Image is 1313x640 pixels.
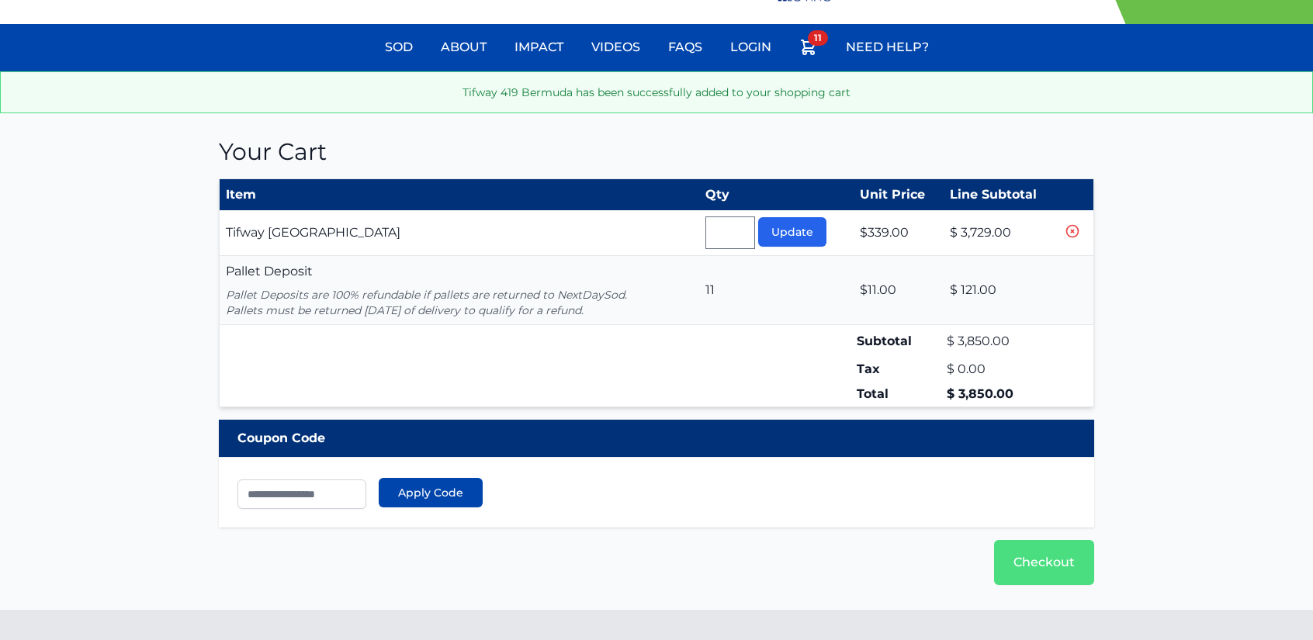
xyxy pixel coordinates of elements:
[944,179,1058,211] th: Line Subtotal
[431,29,496,66] a: About
[758,217,826,247] button: Update
[220,179,700,211] th: Item
[854,357,944,382] td: Tax
[944,256,1058,325] td: $ 121.00
[13,85,1300,100] p: Tifway 419 Bermuda has been successfully added to your shopping cart
[808,30,828,46] span: 11
[854,179,944,211] th: Unit Price
[505,29,573,66] a: Impact
[944,382,1058,407] td: $ 3,850.00
[376,29,422,66] a: Sod
[944,325,1058,358] td: $ 3,850.00
[220,256,700,325] td: Pallet Deposit
[659,29,712,66] a: FAQs
[721,29,781,66] a: Login
[398,485,463,500] span: Apply Code
[790,29,827,71] a: 11
[854,210,944,256] td: $339.00
[219,420,1094,457] div: Coupon Code
[219,138,1094,166] h1: Your Cart
[944,210,1058,256] td: $ 3,729.00
[226,287,693,318] p: Pallet Deposits are 100% refundable if pallets are returned to NextDaySod. Pallets must be return...
[994,540,1094,585] a: Checkout
[837,29,938,66] a: Need Help?
[854,325,944,358] td: Subtotal
[854,382,944,407] td: Total
[699,256,854,325] td: 11
[944,357,1058,382] td: $ 0.00
[582,29,650,66] a: Videos
[854,256,944,325] td: $11.00
[699,179,854,211] th: Qty
[220,210,700,256] td: Tifway [GEOGRAPHIC_DATA]
[379,478,483,507] button: Apply Code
